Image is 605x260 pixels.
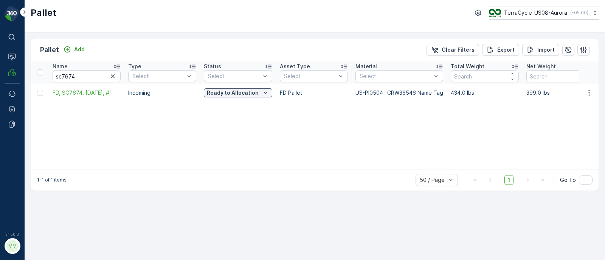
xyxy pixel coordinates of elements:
p: Asset Type [280,63,310,70]
p: ( -05:00 ) [570,10,588,16]
input: Search [53,70,121,82]
img: logo [5,6,20,21]
p: Select [284,72,336,80]
p: Ready to Allocation [207,89,259,97]
div: MM [6,240,19,252]
p: FD Pallet [280,89,348,97]
button: MM [5,238,20,254]
img: image_ci7OI47.png [489,9,501,17]
span: 1 [504,175,513,185]
p: Incoming [128,89,196,97]
button: Ready to Allocation [204,88,272,97]
span: v 1.50.3 [5,232,20,237]
p: Name [53,63,68,70]
span: Go To [560,176,576,184]
input: Search [526,70,594,82]
p: Import [537,46,555,54]
button: Add [60,45,88,54]
p: 434.0 lbs [451,89,519,97]
input: Search [451,70,519,82]
p: Add [74,46,85,53]
p: US-PI0504 I CRW36546 Name Tag [355,89,443,97]
p: Material [355,63,377,70]
p: Total Weight [451,63,484,70]
button: TerraCycle-US08-Aurora(-05:00) [489,6,599,20]
p: TerraCycle-US08-Aurora [504,9,567,17]
span: FD, SC7674, [DATE], #1 [53,89,121,97]
p: Type [128,63,141,70]
button: Clear Filters [427,44,479,56]
button: Export [482,44,519,56]
p: Select [208,72,261,80]
p: Select [360,72,431,80]
p: 1-1 of 1 items [37,177,67,183]
button: Import [522,44,559,56]
p: Pallet [40,45,59,55]
p: Select [132,72,185,80]
p: Clear Filters [442,46,475,54]
p: Net Weight [526,63,556,70]
a: FD, SC7674, 09/12/25, #1 [53,89,121,97]
div: Toggle Row Selected [37,90,43,96]
p: Export [497,46,515,54]
p: Pallet [31,7,56,19]
p: Status [204,63,221,70]
p: 399.0 lbs [526,89,594,97]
